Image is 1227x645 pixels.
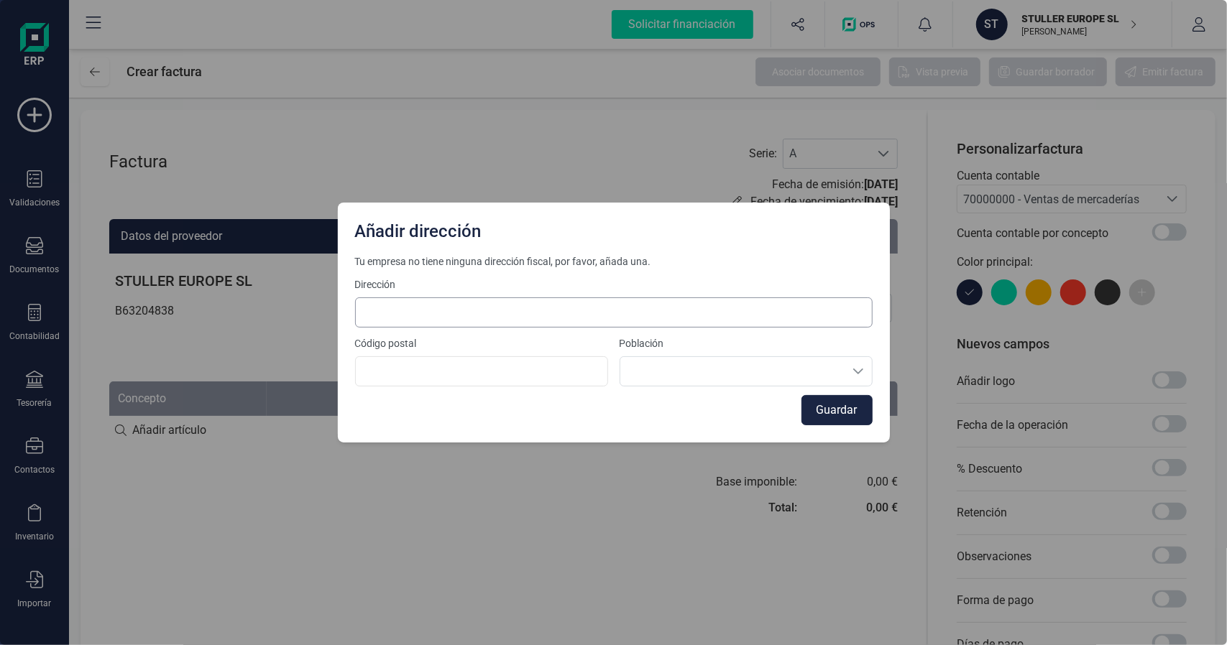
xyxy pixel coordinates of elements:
[349,214,878,243] div: Añadir dirección
[355,277,873,292] label: Dirección
[355,336,608,351] label: Código postal
[620,336,873,351] label: Población
[801,395,873,425] button: Guardar
[355,254,873,269] span: Tu empresa no tiene ninguna dirección fiscal, por favor, añada una.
